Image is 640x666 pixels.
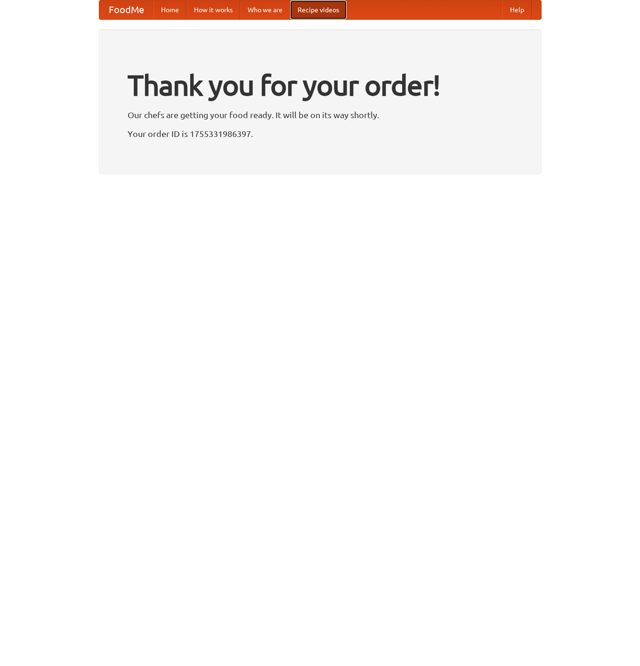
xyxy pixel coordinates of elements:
[186,0,240,19] a: How it works
[128,63,513,108] h1: Thank you for your order!
[128,127,513,141] p: Your order ID is 1755331986397.
[502,0,532,19] a: Help
[290,0,347,19] a: Recipe videos
[99,0,154,19] a: FoodMe
[154,0,186,19] a: Home
[128,108,513,122] p: Our chefs are getting your food ready. It will be on its way shortly.
[240,0,290,19] a: Who we are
